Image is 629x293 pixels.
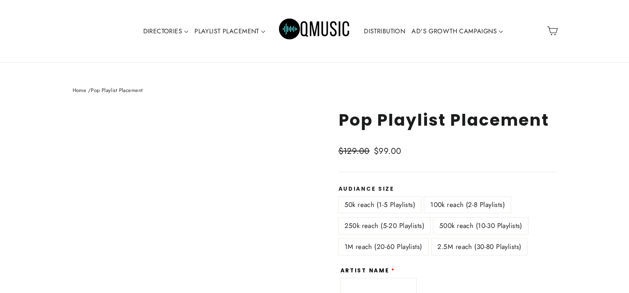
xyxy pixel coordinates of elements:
[140,22,192,40] a: DIRECTORIES
[424,197,511,213] label: 100k reach (2-8 Playlists)
[431,239,527,255] label: 2.5M reach (30-80 Playlists)
[339,197,421,213] label: 50k reach (1-5 Playlists)
[339,239,428,255] label: 1M reach (20-60 Playlists)
[361,22,408,40] a: DISTRIBUTION
[73,86,557,95] nav: breadcrumbs
[374,145,402,157] span: $99.00
[433,218,528,234] label: 500k reach (10-30 Playlists)
[191,22,268,40] a: PLAYLIST PLACEMENT
[339,110,557,130] h1: Pop Playlist Placement
[115,8,514,54] div: Primary
[279,13,350,49] img: Q Music Promotions
[88,86,91,94] span: /
[408,22,506,40] a: AD'S GROWTH CAMPAIGNS
[339,186,557,192] label: Audiance Size
[73,86,87,94] a: Home
[340,268,396,274] label: Artist Name
[339,145,370,157] span: $129.00
[339,218,430,234] label: 250k reach (5-20 Playlists)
